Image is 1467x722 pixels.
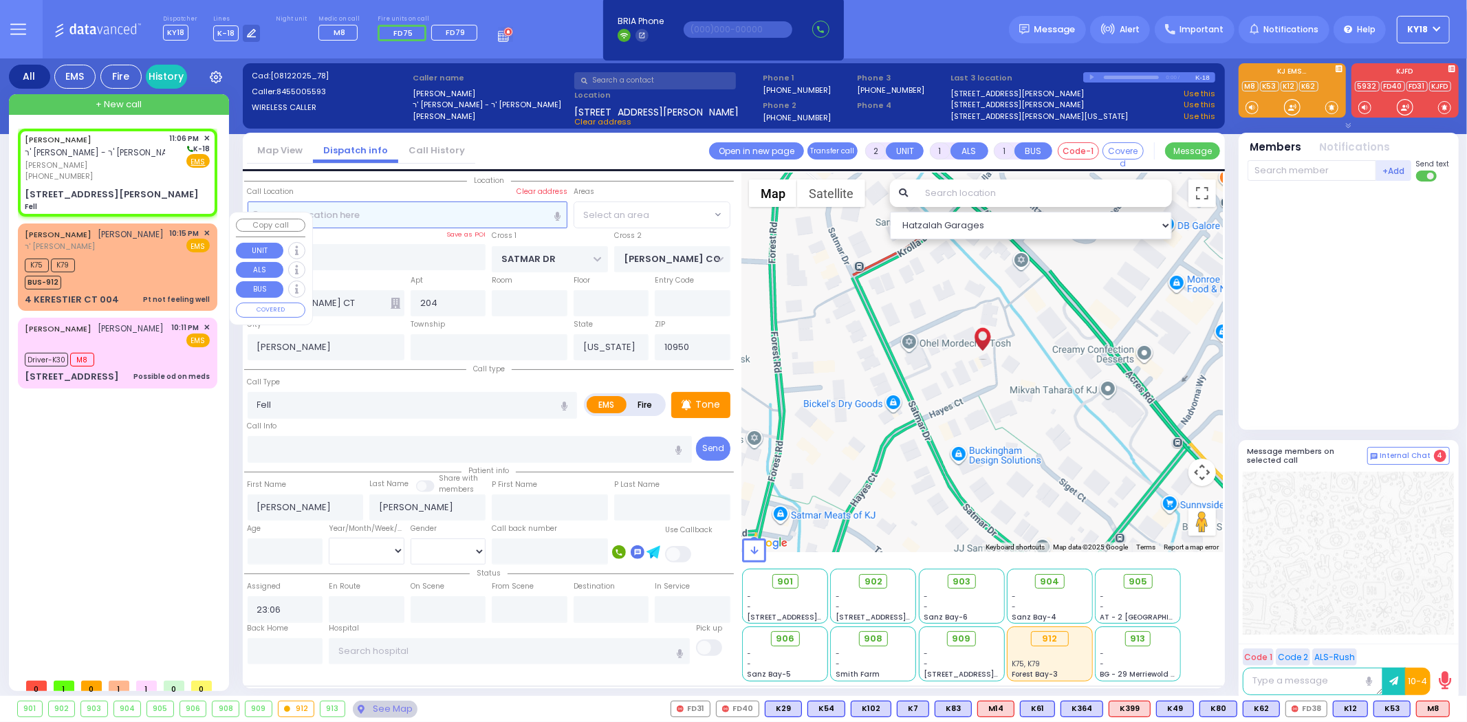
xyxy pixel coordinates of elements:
span: K75, K79 [1012,659,1040,669]
div: 901 [18,701,42,716]
a: K53 [1260,81,1279,91]
div: 909 [246,701,272,716]
span: - [1100,648,1105,659]
span: 909 [953,632,971,646]
span: ר' [PERSON_NAME] - ר' [PERSON_NAME] [25,146,182,158]
label: On Scene [411,581,444,592]
div: K29 [765,701,802,717]
span: KY18 [163,25,188,41]
span: BG - 29 Merriewold S. [1100,669,1177,679]
div: ALS [1109,701,1151,717]
label: Use Callback [665,525,713,536]
span: [STREET_ADDRESS][PERSON_NAME] [748,612,878,622]
button: Send [696,437,730,461]
div: 913 [320,701,345,716]
span: 904 [1040,575,1059,589]
span: M8 [334,27,345,38]
a: Use this [1184,88,1215,100]
label: Call back number [492,523,557,534]
button: UNIT [886,142,924,160]
label: Cross 2 [614,230,642,241]
label: Call Info [248,421,277,432]
a: [STREET_ADDRESS][PERSON_NAME] [951,88,1085,100]
label: Gender [411,523,437,534]
h5: Message members on selected call [1248,447,1367,465]
input: (000)000-00000 [684,21,792,38]
span: Location [467,175,511,186]
div: BLS [851,701,891,717]
label: ר' [PERSON_NAME] - ר' [PERSON_NAME] [413,99,569,111]
button: Copy call [236,219,305,232]
img: Google [746,534,791,552]
input: Search member [1248,160,1376,181]
a: Use this [1184,99,1215,111]
label: Lines [213,15,261,23]
button: ALS [236,262,283,278]
div: K12 [1333,701,1368,717]
img: red-radio-icon.svg [1292,705,1298,712]
label: From Scene [492,581,534,592]
label: P First Name [492,479,537,490]
label: Apt [411,275,423,286]
button: Toggle fullscreen view [1188,179,1216,207]
div: K80 [1199,701,1237,717]
label: Fire units on call [378,15,482,23]
label: P Last Name [614,479,660,490]
button: KY18 [1397,16,1450,43]
label: Caller name [413,72,569,84]
label: Last Name [369,479,409,490]
button: Internal Chat 4 [1367,447,1450,465]
span: 906 [776,632,794,646]
span: BUS-912 [25,276,61,289]
span: 1 [136,681,157,691]
label: Back Home [248,623,289,634]
div: BLS [765,701,802,717]
span: - [1100,659,1105,669]
span: Call type [466,364,512,374]
span: FD75 [393,28,413,39]
div: M14 [977,701,1014,717]
div: [STREET_ADDRESS] [25,370,119,384]
span: - [924,602,928,612]
input: Search a contact [574,72,736,89]
a: Dispatch info [313,144,398,157]
label: Pick up [696,623,722,634]
button: 10-4 [1405,668,1431,695]
label: Night unit [276,15,307,23]
div: K54 [807,701,845,717]
span: - [748,659,752,669]
span: 0 [26,681,47,691]
div: K364 [1061,701,1103,717]
label: WIRELESS CALLER [252,102,409,113]
div: Pt not feeling well [143,294,210,305]
a: Use this [1184,111,1215,122]
span: Select an area [583,208,649,222]
div: See map [353,701,417,718]
span: members [439,484,474,494]
span: Forest Bay-3 [1012,669,1058,679]
span: KY18 [1408,23,1428,36]
span: FD79 [446,27,465,38]
span: Alert [1120,23,1140,36]
a: FD40 [1381,81,1405,91]
label: Fire [626,396,664,413]
span: - [748,591,752,602]
span: Sanz Bay-6 [924,612,968,622]
span: [PERSON_NAME] [98,322,164,334]
label: EMS [587,396,627,413]
div: [STREET_ADDRESS][PERSON_NAME] [25,188,199,201]
span: 0 [191,681,212,691]
a: [PERSON_NAME] [25,323,91,334]
button: Show street map [749,179,797,207]
span: Send text [1416,159,1450,169]
label: Call Location [248,186,294,197]
label: First Name [248,479,287,490]
div: Possible od on meds [133,371,210,382]
div: K53 [1373,701,1411,717]
span: - [748,602,752,612]
span: Help [1357,23,1376,36]
span: - [1100,591,1105,602]
div: BLS [1156,701,1194,717]
label: [PERSON_NAME] [413,111,569,122]
div: FD40 [716,701,759,717]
